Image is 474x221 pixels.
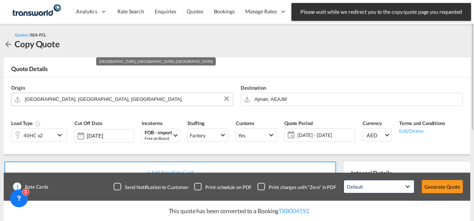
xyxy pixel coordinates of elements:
[4,161,336,184] div: + Add New Rate Card
[347,184,363,190] div: Default
[214,8,235,15] span: Bookings
[269,183,336,190] div: Print charges with “Zero” in PDF
[399,127,445,134] div: Edit/Delete
[363,128,392,142] md-select: Select Currency: د.إ AEDUnited Arab Emirates Dirham
[76,8,97,15] span: Analytics
[296,130,355,140] span: [DATE] - [DATE]
[11,120,41,126] span: Load Type
[238,132,246,138] div: Yes
[13,183,21,191] span: 1
[11,85,25,91] span: Origin
[4,40,13,49] md-icon: icon-arrow-left
[145,130,172,135] div: FOB - import
[23,130,43,141] div: 40HC x2
[241,85,266,91] span: Destination
[30,32,46,37] span: SEA-FCL
[55,131,66,140] md-icon: icon-chevron-down
[344,161,470,185] div: Internal Details
[257,183,336,190] md-checkbox: Checkbox No Ink
[285,131,294,140] md-icon: icon-calendar
[142,120,163,126] span: Incoterms
[367,132,384,139] span: AED
[75,120,102,126] span: Cut Off Date
[114,183,188,190] md-checkbox: Checkbox No Ink
[142,129,180,142] md-select: Select Incoterms: FOB - import Free on Board
[35,121,41,127] md-icon: icon-information-outline
[190,132,206,138] div: Factory
[11,128,67,142] div: 40HC x2icon-chevron-down
[87,133,134,139] input: Select
[298,8,464,16] span: Please wait while we redirect you to the copy quote page you requested
[363,120,382,126] span: Currency
[187,8,203,15] span: Quotes
[297,132,353,138] span: [DATE] - [DATE]
[278,207,309,214] a: TXB004592
[165,207,309,215] p: This quote has been converted to a Booking
[399,120,445,126] span: Terms and Conditions
[221,93,232,104] button: Clear Input
[241,93,463,106] md-input-container: Ajman, AEAJM
[99,57,213,65] div: [GEOGRAPHIC_DATA], [GEOGRAPHIC_DATA], [GEOGRAPHIC_DATA]
[255,93,459,106] input: Search by Door/Port
[236,120,255,126] span: Customs
[117,8,144,15] span: Rate Search
[125,183,188,190] div: Send Notification to Customer
[236,128,277,142] md-select: Select Customs: Yes
[245,8,277,15] span: Manage Rates
[15,32,30,37] span: Quotes /
[205,183,252,190] div: Print schedule on PDF
[147,169,193,175] span: + Add New Rate Card
[422,180,463,193] button: Generate Quote
[21,183,48,190] span: Rate Cards
[11,3,61,20] img: f753ae806dec11f0841701cdfdf085c0.png
[11,93,233,106] md-input-container: Pasir Gudang, Johor, MYPGU
[15,38,60,50] div: Copy Quote
[4,38,15,50] div: icon-arrow-left
[194,183,252,190] md-checkbox: Checkbox No Ink
[155,8,176,15] span: Enquiries
[187,128,228,142] md-select: Select Stuffing: Factory
[284,120,313,126] span: Quote Period
[187,120,205,126] span: Stuffing
[4,65,470,77] div: Quote Details
[25,93,229,106] input: Search by Door/Port
[145,135,172,141] div: Free on Board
